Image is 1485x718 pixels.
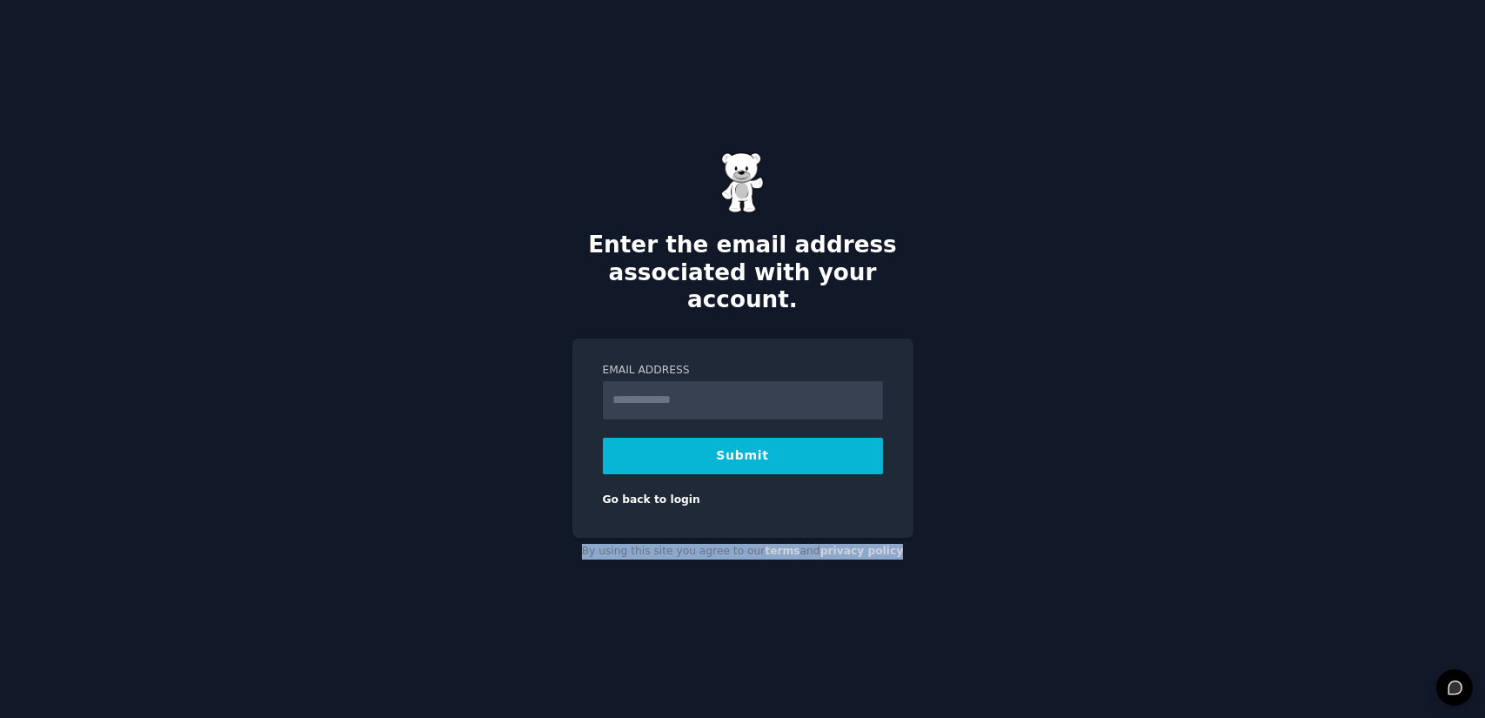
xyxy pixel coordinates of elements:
[603,438,883,474] button: Submit
[603,493,700,506] a: Go back to login
[721,152,765,213] img: Gummy Bear
[603,363,883,379] label: Email Address
[572,538,913,566] div: By using this site you agree to our and
[820,545,904,557] a: privacy policy
[572,232,913,314] h2: Enter the email address associated with your account.
[765,545,799,557] a: terms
